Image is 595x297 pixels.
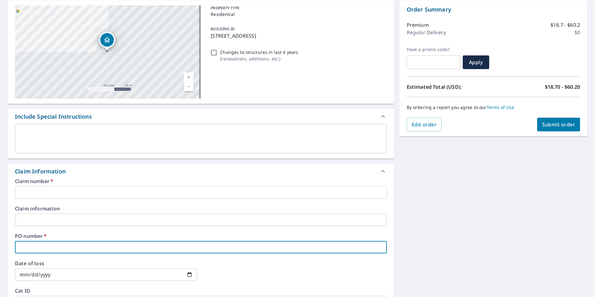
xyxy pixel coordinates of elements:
button: Submit order [537,118,580,131]
p: $18.7 - $60.2 [550,21,580,29]
label: Claim information [15,206,387,211]
label: PO number [15,233,387,238]
p: PROPERTY TYPE [211,5,384,11]
button: Edit order [407,118,442,131]
label: Have a promo code? [407,47,460,52]
a: Current Level 17, Zoom Out [184,82,193,91]
a: Terms of Use [487,104,514,110]
p: By ordering a report you agree to our [407,105,580,110]
div: Claim Information [15,167,66,176]
p: BUILDING ID [211,26,235,31]
p: Residential [211,11,384,17]
div: Dropped pin, building 1, Residential property, 310 Tavistock Dr Royersford, PA 19468 [99,32,115,51]
p: Changes to structures in last 4 years [220,49,298,55]
label: Cat ID [15,288,387,293]
p: [STREET_ADDRESS] [211,32,384,40]
span: Submit order [542,121,575,128]
p: Premium [407,21,429,29]
p: Order Summary [407,5,580,14]
label: Date of loss [15,261,197,266]
p: $18.70 - $60.20 [545,83,580,91]
p: Estimated Total (USD): [407,83,494,91]
p: Regular Delivery [407,29,446,36]
div: Include Special Instructions [15,112,92,121]
div: Claim Information [7,164,394,179]
span: Edit order [412,121,437,128]
p: $0 [574,29,580,36]
label: Claim number [15,179,387,184]
a: Current Level 17, Zoom In [184,73,193,82]
div: Include Special Instructions [7,109,394,124]
p: ( renovations, additions, etc. ) [220,55,298,62]
span: Apply [468,59,484,66]
button: Apply [463,55,489,69]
